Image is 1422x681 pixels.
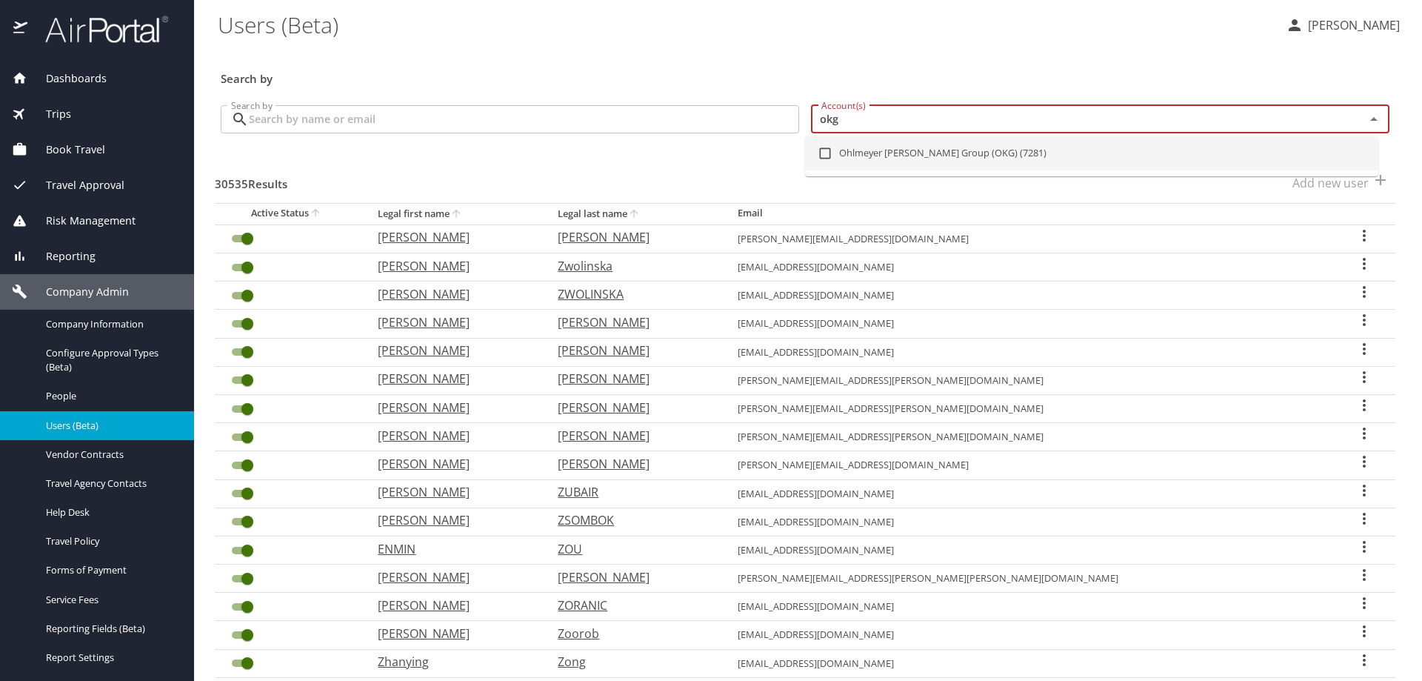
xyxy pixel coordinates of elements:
p: ZWOLINSKA [558,285,708,303]
td: [EMAIL_ADDRESS][DOMAIN_NAME] [726,593,1334,621]
span: Risk Management [27,213,136,229]
span: Help Desk [46,505,176,519]
p: [PERSON_NAME] [378,313,528,331]
p: Zoorob [558,625,708,642]
button: [PERSON_NAME] [1280,12,1406,39]
p: [PERSON_NAME] [378,483,528,501]
input: Search by name or email [249,105,799,133]
button: Close [1363,109,1384,130]
td: [EMAIL_ADDRESS][DOMAIN_NAME] [726,282,1334,310]
p: [PERSON_NAME] [558,399,708,416]
p: [PERSON_NAME] [378,455,528,473]
span: Vendor Contracts [46,448,176,462]
p: [PERSON_NAME] [378,257,528,275]
p: [PERSON_NAME] [558,455,708,473]
p: Zwolinska [558,257,708,275]
span: Book Travel [27,142,105,158]
img: icon-airportal.png [13,15,29,44]
span: People [46,389,176,403]
p: [PERSON_NAME] [378,568,528,586]
button: sort [450,207,464,222]
p: [PERSON_NAME] [558,228,708,246]
h1: Users (Beta) [218,1,1274,47]
p: [PERSON_NAME] [378,370,528,388]
th: Email [726,203,1334,225]
td: [PERSON_NAME][EMAIL_ADDRESS][PERSON_NAME][DOMAIN_NAME] [726,366,1334,394]
p: [PERSON_NAME] [378,342,528,359]
td: [EMAIL_ADDRESS][DOMAIN_NAME] [726,508,1334,536]
span: Report Settings [46,651,176,665]
p: [PERSON_NAME] [378,399,528,416]
li: Ohlmeyer [PERSON_NAME] Group (OKG) (7281) [805,136,1378,170]
button: sort [309,207,324,221]
h3: Search by [221,62,1389,87]
span: Trips [27,106,71,122]
td: [PERSON_NAME][EMAIL_ADDRESS][PERSON_NAME][DOMAIN_NAME] [726,394,1334,422]
span: Travel Agency Contacts [46,476,176,491]
td: [EMAIL_ADDRESS][DOMAIN_NAME] [726,536,1334,564]
h3: 30535 Results [215,167,287,193]
td: [EMAIL_ADDRESS][DOMAIN_NAME] [726,621,1334,649]
p: [PERSON_NAME] [1303,16,1400,34]
td: [EMAIL_ADDRESS][DOMAIN_NAME] [726,338,1334,366]
th: Legal first name [366,203,546,225]
td: [PERSON_NAME][EMAIL_ADDRESS][DOMAIN_NAME] [726,225,1334,253]
p: Zong [558,653,708,671]
th: Legal last name [546,203,726,225]
p: [PERSON_NAME] [378,597,528,614]
p: [PERSON_NAME] [558,370,708,388]
p: [PERSON_NAME] [378,285,528,303]
span: Company Admin [27,284,129,300]
span: Forms of Payment [46,563,176,577]
td: [PERSON_NAME][EMAIL_ADDRESS][DOMAIN_NAME] [726,451,1334,479]
p: [PERSON_NAME] [378,427,528,445]
span: Users (Beta) [46,419,176,433]
p: Zhanying [378,653,528,671]
td: [EMAIL_ADDRESS][DOMAIN_NAME] [726,479,1334,508]
span: Dashboards [27,70,107,87]
th: Active Status [215,203,366,225]
button: sort [627,207,642,222]
p: [PERSON_NAME] [378,228,528,246]
p: [PERSON_NAME] [558,342,708,359]
td: [PERSON_NAME][EMAIL_ADDRESS][PERSON_NAME][DOMAIN_NAME] [726,423,1334,451]
img: airportal-logo.png [29,15,168,44]
span: Travel Policy [46,534,176,548]
p: [PERSON_NAME] [558,568,708,586]
p: ZUBAIR [558,483,708,501]
td: [EMAIL_ADDRESS][DOMAIN_NAME] [726,253,1334,282]
p: [PERSON_NAME] [558,313,708,331]
span: Reporting [27,248,96,265]
p: ZOU [558,540,708,558]
p: ZORANIC [558,597,708,614]
p: ZSOMBOK [558,511,708,529]
p: [PERSON_NAME] [558,427,708,445]
span: Reporting Fields (Beta) [46,622,176,636]
span: Service Fees [46,593,176,607]
span: Travel Approval [27,177,124,193]
td: [EMAIL_ADDRESS][DOMAIN_NAME] [726,310,1334,338]
p: [PERSON_NAME] [378,625,528,642]
td: [PERSON_NAME][EMAIL_ADDRESS][PERSON_NAME][PERSON_NAME][DOMAIN_NAME] [726,565,1334,593]
p: ENMIN [378,540,528,558]
span: Company Information [46,317,176,331]
td: [EMAIL_ADDRESS][DOMAIN_NAME] [726,649,1334,677]
p: [PERSON_NAME] [378,511,528,529]
span: Configure Approval Types (Beta) [46,346,176,374]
